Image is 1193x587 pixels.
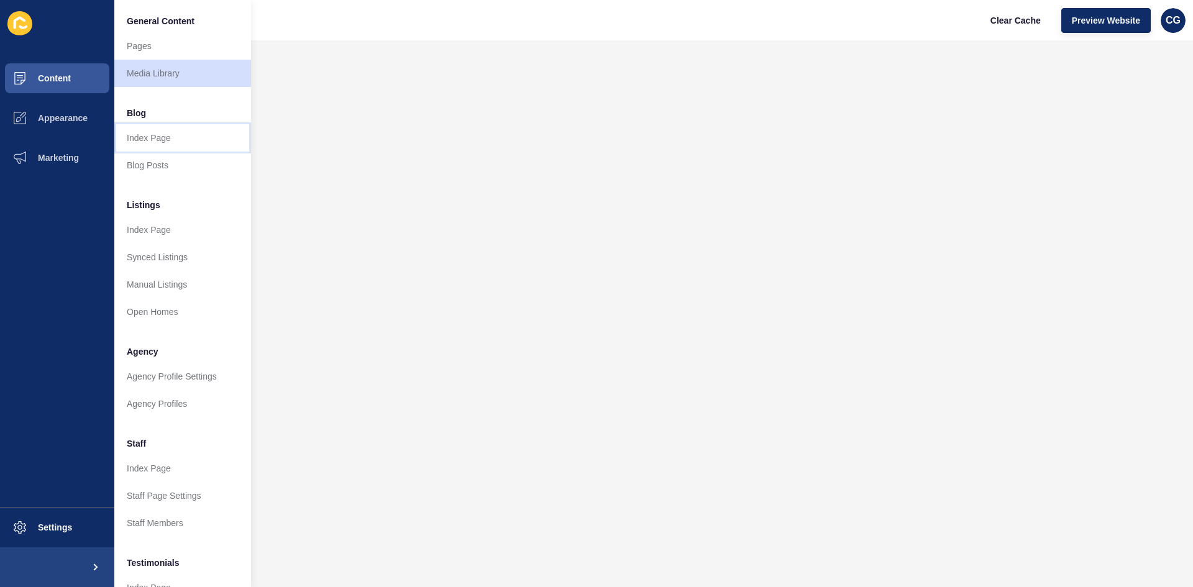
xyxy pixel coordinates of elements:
span: CG [1166,14,1181,27]
span: Preview Website [1072,14,1140,27]
button: Preview Website [1061,8,1151,33]
span: Blog [127,107,146,119]
a: Staff Members [114,509,251,537]
a: Index Page [114,455,251,482]
a: Agency Profiles [114,390,251,417]
a: Open Homes [114,298,251,325]
a: Agency Profile Settings [114,363,251,390]
a: Staff Page Settings [114,482,251,509]
a: Index Page [114,216,251,243]
a: Media Library [114,60,251,87]
a: Blog Posts [114,152,251,179]
span: Clear Cache [990,14,1041,27]
span: Agency [127,345,158,358]
span: Testimonials [127,557,180,569]
a: Synced Listings [114,243,251,271]
span: Staff [127,437,146,450]
button: Clear Cache [980,8,1051,33]
a: Manual Listings [114,271,251,298]
span: General Content [127,15,194,27]
a: Pages [114,32,251,60]
a: Index Page [114,124,251,152]
span: Listings [127,199,160,211]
